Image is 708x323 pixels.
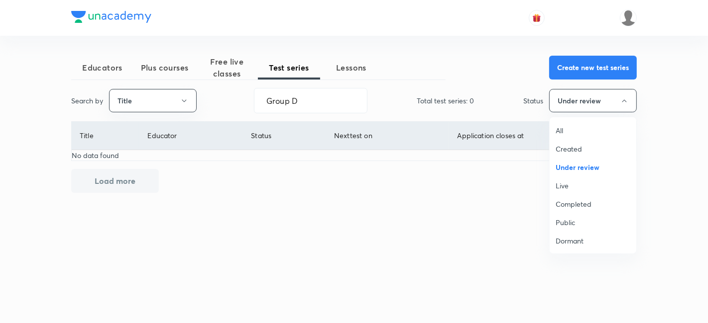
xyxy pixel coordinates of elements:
[556,162,630,172] span: Under review
[556,180,630,191] span: Live
[556,236,630,246] span: Dormant
[556,125,630,136] span: All
[556,199,630,209] span: Completed
[556,144,630,154] span: Created
[556,217,630,228] span: Public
